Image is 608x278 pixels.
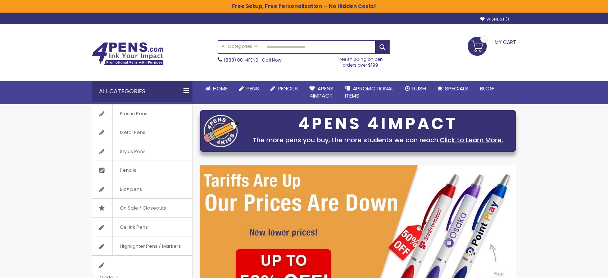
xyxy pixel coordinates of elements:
[112,180,149,199] span: Bic® pens
[278,85,298,92] span: Pencils
[246,85,259,92] span: Pens
[92,123,192,142] a: Metal Pens
[480,85,494,92] span: Blog
[92,180,192,199] a: Bic® pens
[112,218,155,237] span: Gel Ink Pens
[224,57,282,63] span: - Call Now!
[339,81,399,104] a: 4PROMOTIONALITEMS
[265,81,304,97] a: Pencils
[243,135,512,145] div: The more pens you buy, the more students we can reach.
[304,81,339,104] a: 4Pens4impact
[204,115,240,147] img: four_pen_logo.png
[112,104,155,123] span: Plastic Pens
[92,237,192,256] a: Highlighter Pens / Markers
[92,199,192,218] a: On Sale / Closeouts
[112,161,144,180] span: Pencils
[112,199,173,218] span: On Sale / Closeouts
[480,17,509,22] a: Wishlist
[112,237,188,256] span: Highlighter Pens / Markers
[222,44,258,49] span: All Categories
[345,85,394,99] span: 4PROMOTIONAL ITEMS
[92,42,164,65] img: 4Pens Custom Pens and Promotional Products
[92,218,192,237] a: Gel Ink Pens
[445,85,468,92] span: Specials
[440,135,503,144] a: Click to Learn More.
[92,104,192,123] a: Plastic Pens
[200,81,233,97] a: Home
[330,54,391,68] div: Free shipping on pen orders over $199
[218,41,261,53] a: All Categories
[243,116,512,131] div: 4PENS 4IMPACT
[474,81,500,97] a: Blog
[309,85,334,99] span: 4Pens 4impact
[112,142,153,161] span: Stylus Pens
[213,85,228,92] span: Home
[92,81,192,102] div: All Categories
[92,161,192,180] a: Pencils
[92,142,192,161] a: Stylus Pens
[224,57,258,63] a: (888) 88-4PENS
[432,81,474,97] a: Specials
[233,81,265,97] a: Pens
[399,81,432,97] a: Rush
[112,123,153,142] span: Metal Pens
[412,85,426,92] span: Rush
